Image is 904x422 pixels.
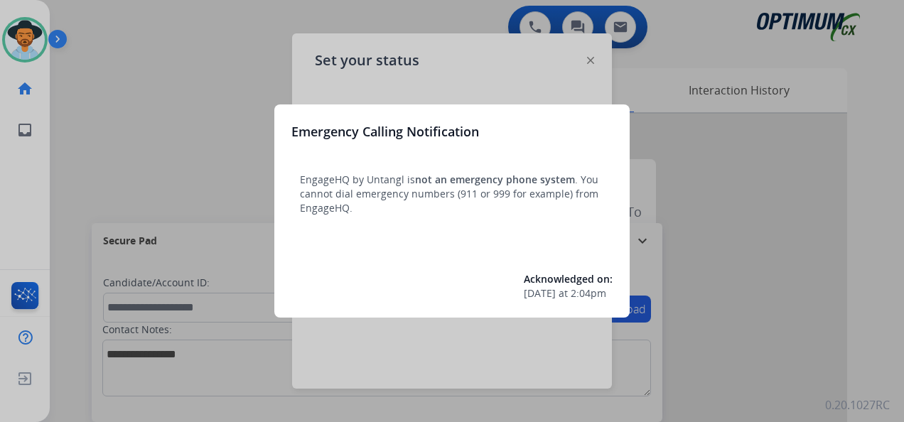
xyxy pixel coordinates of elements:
[415,173,575,186] span: not an emergency phone system
[524,286,613,301] div: at
[291,121,479,141] h3: Emergency Calling Notification
[571,286,606,301] span: 2:04pm
[300,173,604,215] p: EngageHQ by Untangl is . You cannot dial emergency numbers (911 or 999 for example) from EngageHQ.
[825,396,890,413] p: 0.20.1027RC
[524,272,613,286] span: Acknowledged on:
[524,286,556,301] span: [DATE]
